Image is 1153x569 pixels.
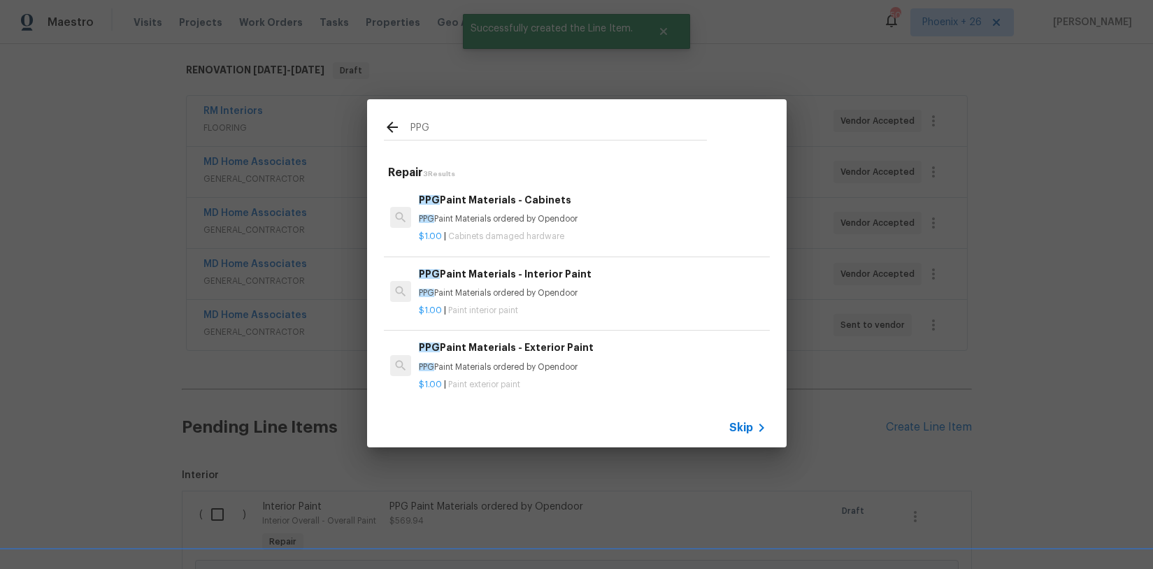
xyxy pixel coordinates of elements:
[419,363,434,371] span: PPG
[448,380,520,389] span: Paint exterior paint
[419,266,766,282] h6: Paint Materials - Interior Paint
[448,232,564,240] span: Cabinets damaged hardware
[419,340,766,355] h6: Paint Materials - Exterior Paint
[419,213,766,225] p: Paint Materials ordered by Opendoor
[388,166,770,180] h5: Repair
[729,421,753,435] span: Skip
[448,306,518,315] span: Paint interior paint
[419,287,766,299] p: Paint Materials ordered by Opendoor
[419,289,434,297] span: PPG
[419,343,440,352] span: PPG
[419,231,766,243] p: |
[419,232,442,240] span: $1.00
[419,195,440,205] span: PPG
[419,380,442,389] span: $1.00
[419,305,766,317] p: |
[410,119,707,140] input: Search issues or repairs
[423,171,455,178] span: 3 Results
[419,306,442,315] span: $1.00
[419,269,440,279] span: PPG
[419,361,766,373] p: Paint Materials ordered by Opendoor
[419,215,434,223] span: PPG
[419,379,766,391] p: |
[419,192,766,208] h6: Paint Materials - Cabinets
